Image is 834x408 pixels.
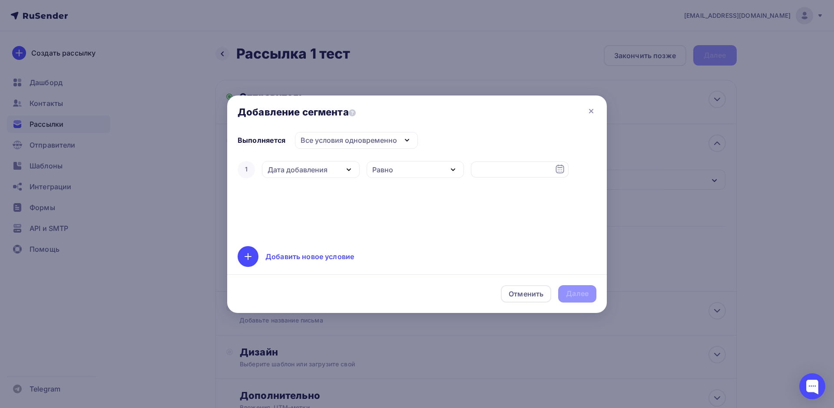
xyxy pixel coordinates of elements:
[301,135,397,145] div: Все условия одновременно
[367,161,464,178] button: Равно
[265,251,354,262] div: Добавить новое условие
[262,161,360,178] button: Дата добавления
[372,165,393,175] div: Равно
[238,135,286,145] div: Выполняется
[509,289,543,299] div: Отменить
[238,161,255,178] div: 1
[268,165,328,175] div: Дата добавления
[295,132,418,149] button: Все условия одновременно
[238,106,356,118] span: Добавление сегмента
